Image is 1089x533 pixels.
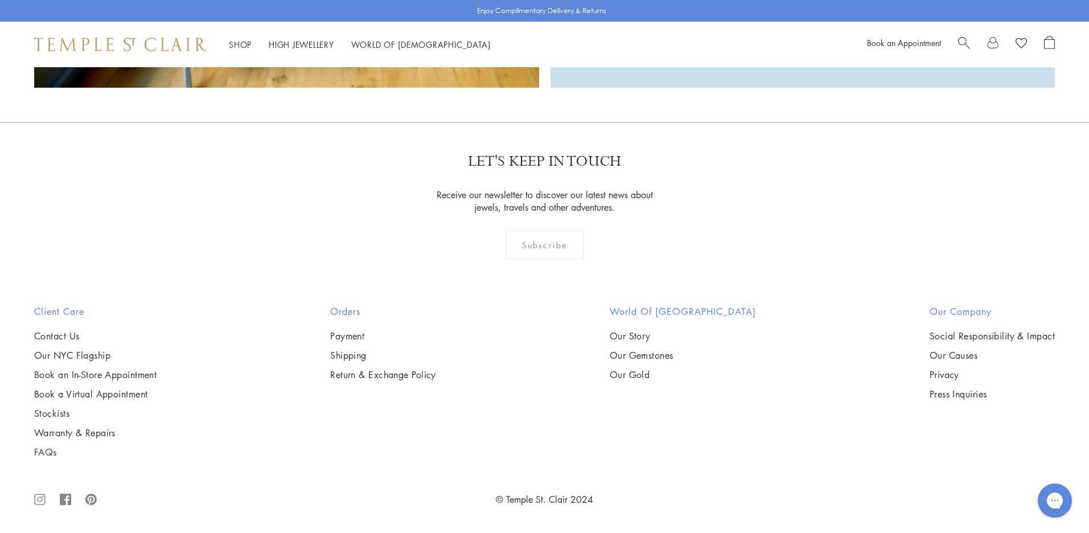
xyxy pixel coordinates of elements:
[34,446,157,458] a: FAQs
[930,368,1055,381] a: Privacy
[34,368,157,381] a: Book an In-Store Appointment
[468,151,621,171] p: LET'S KEEP IN TOUCH
[930,349,1055,362] a: Our Causes
[496,493,593,506] a: © Temple St. Clair 2024
[429,188,660,214] p: Receive our newsletter to discover our latest news about jewels, travels and other adventures.
[477,5,606,17] p: Enjoy Complimentary Delivery & Returns
[610,305,756,318] h2: World of [GEOGRAPHIC_DATA]
[330,330,436,342] a: Payment
[330,368,436,381] a: Return & Exchange Policy
[930,388,1055,400] a: Press Inquiries
[34,38,206,51] img: Temple St. Clair
[930,305,1055,318] h2: Our Company
[1044,36,1055,53] a: Open Shopping Bag
[930,330,1055,342] a: Social Responsibility & Impact
[1016,36,1027,53] a: View Wishlist
[34,330,157,342] a: Contact Us
[229,39,252,50] a: ShopShop
[269,39,334,50] a: High JewelleryHigh Jewellery
[34,407,157,420] a: Stockists
[229,38,491,52] nav: Main navigation
[610,330,756,342] a: Our Story
[34,349,157,362] a: Our NYC Flagship
[958,36,970,53] a: Search
[506,231,583,259] div: Subscribe
[610,349,756,362] a: Our Gemstones
[610,368,756,381] a: Our Gold
[34,305,157,318] h2: Client Care
[330,305,436,318] h2: Orders
[330,349,436,362] a: Shipping
[34,388,157,400] a: Book a Virtual Appointment
[1032,479,1078,522] iframe: Gorgias live chat messenger
[34,427,157,439] a: Warranty & Repairs
[867,37,941,48] a: Book an Appointment
[351,39,491,50] a: World of [DEMOGRAPHIC_DATA]World of [DEMOGRAPHIC_DATA]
